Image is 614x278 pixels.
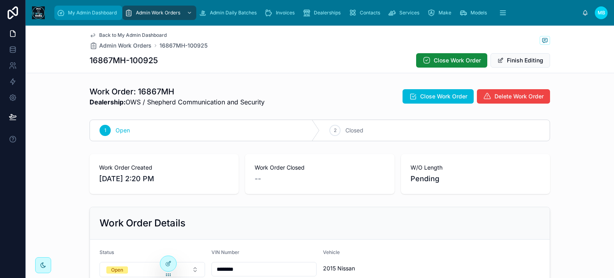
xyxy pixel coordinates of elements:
[99,164,229,172] span: Work Order Created
[399,10,419,16] span: Services
[68,10,117,16] span: My Admin Dashboard
[255,173,261,184] span: --
[100,217,185,230] h2: Work Order Details
[90,42,152,50] a: Admin Work Orders
[90,32,167,38] a: Back to My Admin Dashboard
[434,56,481,64] span: Close Work Order
[598,10,605,16] span: MB
[51,4,582,22] div: scrollable content
[439,10,451,16] span: Make
[314,10,341,16] span: Dealerships
[346,6,386,20] a: Contacts
[159,42,207,50] a: 16867MH-100925
[334,127,337,134] span: 2
[276,10,295,16] span: Invoices
[360,10,380,16] span: Contacts
[90,55,158,66] h1: 16867MH-100925
[100,249,114,255] span: Status
[457,6,492,20] a: Models
[32,6,45,19] img: App logo
[90,97,265,107] span: OWS / Shepherd Communication and Security
[411,164,540,172] span: W/O Length
[323,264,429,272] span: 2015 Nissan
[99,173,229,184] span: [DATE] 2:20 PM
[300,6,346,20] a: Dealerships
[386,6,425,20] a: Services
[196,6,262,20] a: Admin Daily Batches
[477,89,550,104] button: Delete Work Order
[90,98,126,106] strong: Dealership:
[116,126,130,134] span: Open
[210,10,257,16] span: Admin Daily Batches
[255,164,385,172] span: Work Order Closed
[122,6,196,20] a: Admin Work Orders
[99,32,167,38] span: Back to My Admin Dashboard
[470,10,487,16] span: Models
[494,92,544,100] span: Delete Work Order
[54,6,122,20] a: My Admin Dashboard
[104,127,106,134] span: 1
[100,262,205,277] button: Select Button
[411,173,540,184] span: Pending
[136,10,180,16] span: Admin Work Orders
[416,53,487,68] button: Close Work Order
[90,86,265,97] h1: Work Order: 16867MH
[403,89,474,104] button: Close Work Order
[490,53,550,68] button: Finish Editing
[99,42,152,50] span: Admin Work Orders
[111,266,123,274] div: Open
[323,249,340,255] span: Vehicle
[345,126,363,134] span: Closed
[211,249,239,255] span: VIN Number
[420,92,467,100] span: Close Work Order
[262,6,300,20] a: Invoices
[425,6,457,20] a: Make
